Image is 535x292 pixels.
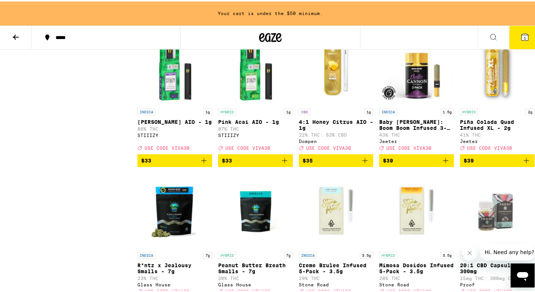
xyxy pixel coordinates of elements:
[526,107,535,114] p: 2g
[379,117,454,129] p: Baby [PERSON_NAME]: Boom Boom Infused 3-Pack - 1.5g
[137,172,212,247] img: Glass House - R*ntz x Jealousy Smalls - 7g
[364,107,373,114] p: 1g
[467,144,512,149] span: USE CODE VIVA30
[460,274,535,279] p: 15mg THC: 300mg CBD
[137,131,212,136] div: STIIIZY
[460,250,471,257] p: CBD
[440,250,454,257] p: 3.5g
[299,131,374,136] p: 22% THC: 63% CBD
[460,172,535,247] img: Proof - 20:1 CBD Capsules - 300mg
[203,250,212,257] p: 7g
[379,28,454,153] a: Open page for Baby Cannon: Boom Boom Infused 3-Pack - 1.5g from Jeeter
[145,144,190,149] span: USE CODE VIVA30
[379,153,454,166] button: Add to bag
[460,117,535,129] p: Piña Colada Quad Infused XL - 2g
[303,156,313,162] span: $35
[137,28,212,153] a: Open page for King Louis XIII AIO - 1g from STIIIZY
[218,28,293,103] img: STIIIZY - Pink Acai AIO - 1g
[137,28,212,103] img: STIIIZY - King Louis XIII AIO - 1g
[137,250,155,257] p: INDICA
[299,261,374,273] p: Creme Brulee Infused 5-Pack - 3.5g
[137,261,212,273] p: R*ntz x Jealousy Smalls - 7g
[460,131,535,136] p: 41% THC
[524,34,526,39] span: 1
[460,107,478,114] p: HYBRID
[299,28,374,103] img: Dompen - 4:1 Honey Citrus AIO - 1g
[460,281,535,286] div: Proof
[218,28,293,153] a: Open page for Pink Acai AIO - 1g from STIIIZY
[137,125,212,130] p: 86% THC
[460,137,535,142] div: Jeeter
[218,250,236,257] p: HYBRID
[222,156,232,162] span: $33
[218,125,293,130] p: 87% THC
[379,172,454,247] img: Stone Road - Mimosa Dosidos Infused 5-Pack - 3.5g
[218,131,293,136] div: STIIIZY
[299,281,374,286] div: Stone Road
[141,156,151,162] span: $33
[299,137,374,142] div: Dompen
[299,28,374,153] a: Open page for 4:1 Honey Citrus AIO - 1g from Dompen
[284,250,293,257] p: 7g
[460,28,535,153] a: Open page for Piña Colada Quad Infused XL - 2g from Jeeter
[137,274,212,279] p: 23% THC
[460,153,535,166] button: Add to bag
[460,28,535,103] img: Jeeter - Piña Colada Quad Infused XL - 2g
[218,274,293,279] p: 30% THC
[460,261,535,273] p: 20:1 CBD Capsules - 300mg
[299,107,310,114] p: CBD
[218,281,293,286] div: Glass House
[379,28,454,103] img: Jeeter - Baby Cannon: Boom Boom Infused 3-Pack - 1.5g
[299,172,374,247] img: Stone Road - Creme Brulee Infused 5-Pack - 3.5g
[218,153,293,166] button: Add to bag
[386,144,431,149] span: USE CODE VIVA30
[137,117,212,123] p: [PERSON_NAME] AIO - 1g
[379,131,454,136] p: 43% THC
[379,261,454,273] p: Mimosa Dosidos Infused 5-Pack - 3.5g
[383,156,393,162] span: $39
[299,153,374,166] button: Add to bag
[225,144,270,149] span: USE CODE VIVA30
[306,144,351,149] span: USE CODE VIVA30
[137,153,212,166] button: Add to bag
[440,107,454,114] p: 1.5g
[462,244,477,259] iframe: Close message
[137,281,212,286] div: Glass House
[137,107,155,114] p: INDICA
[299,250,317,257] p: INDICA
[360,250,373,257] p: 3.5g
[218,261,293,273] p: Peanut Butter Breath Smalls - 7g
[218,172,293,247] img: Glass House - Peanut Butter Breath Smalls - 7g
[480,242,535,259] iframe: Message from company
[464,156,474,162] span: $39
[299,274,374,279] p: 29% THC
[379,274,454,279] p: 28% THC
[284,107,293,114] p: 1g
[299,117,374,129] p: 4:1 Honey Citrus AIO - 1g
[203,107,212,114] p: 1g
[379,281,454,286] div: Stone Road
[379,107,397,114] p: INDICA
[379,137,454,142] div: Jeeter
[511,262,535,286] iframe: Button to launch messaging window
[379,250,397,257] p: HYBRID
[218,107,236,114] p: HYBRID
[218,117,293,123] p: Pink Acai AIO - 1g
